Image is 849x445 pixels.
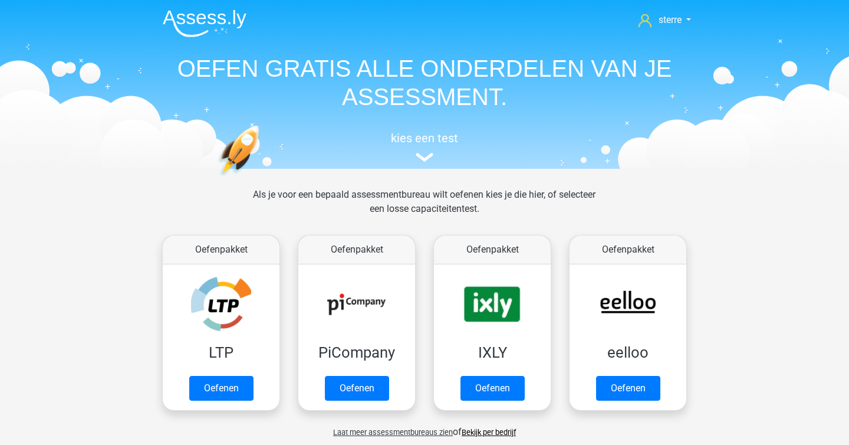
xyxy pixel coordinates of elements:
a: kies een test [153,131,696,162]
img: oefenen [218,125,305,232]
img: assessment [416,153,433,162]
a: Oefenen [325,376,389,401]
div: of [153,415,696,439]
a: Bekijk per bedrijf [462,428,516,437]
a: Oefenen [596,376,660,401]
span: Laat meer assessmentbureaus zien [333,428,453,437]
h5: kies een test [153,131,696,145]
a: Oefenen [189,376,254,401]
a: sterre [634,13,696,27]
a: Oefenen [460,376,525,401]
div: Als je voor een bepaald assessmentbureau wilt oefenen kies je die hier, of selecteer een losse ca... [243,188,605,230]
img: Assessly [163,9,246,37]
span: sterre [659,14,682,25]
h1: OEFEN GRATIS ALLE ONDERDELEN VAN JE ASSESSMENT. [153,54,696,111]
